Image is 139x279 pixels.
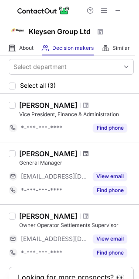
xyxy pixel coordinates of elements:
[19,45,34,52] span: About
[21,235,88,243] span: [EMAIL_ADDRESS][DOMAIN_NAME]
[19,101,78,110] div: [PERSON_NAME]
[17,5,70,16] img: ContactOut v5.3.10
[9,21,26,39] img: 4c6b187d282fd3c168053e9a80c77d2d
[19,221,134,229] div: Owner Operator Settlements Supervisor
[93,172,127,181] button: Reveal Button
[93,124,127,132] button: Reveal Button
[14,62,67,71] div: Select department
[93,248,127,257] button: Reveal Button
[93,234,127,243] button: Reveal Button
[93,186,127,195] button: Reveal Button
[20,82,56,89] span: Select all (3)
[19,159,134,167] div: General Manager
[21,172,88,180] span: [EMAIL_ADDRESS][DOMAIN_NAME]
[52,45,94,52] span: Decision makers
[19,149,78,158] div: [PERSON_NAME]
[19,110,134,118] div: Vice President, Finance & Administration
[19,212,78,220] div: [PERSON_NAME]
[112,45,130,52] span: Similar
[29,26,91,37] h1: Kleysen Group Ltd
